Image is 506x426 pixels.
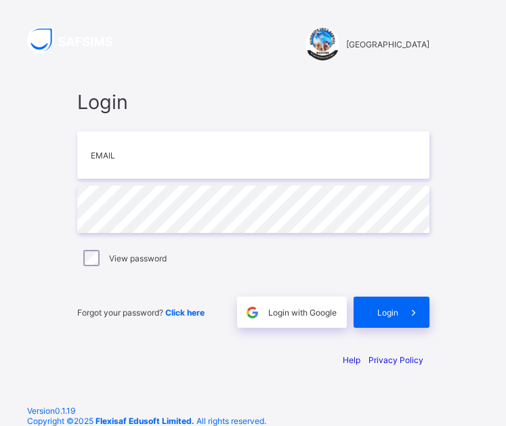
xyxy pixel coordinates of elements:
a: Privacy Policy [368,355,423,365]
label: View password [109,253,167,263]
span: Copyright © 2025 All rights reserved. [27,416,266,426]
span: [GEOGRAPHIC_DATA] [346,39,429,49]
span: Login [377,307,398,318]
strong: Flexisaf Edusoft Limited. [96,416,194,426]
a: Help [343,355,360,365]
a: Click here [165,307,205,318]
span: Login with Google [268,307,337,318]
span: Forgot your password? [77,307,205,318]
span: Login [77,90,429,114]
img: google.396cfc9801f0270233282035f929180a.svg [245,305,260,320]
img: SAFSIMS Logo [27,27,129,54]
span: Version 0.1.19 [27,406,479,416]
